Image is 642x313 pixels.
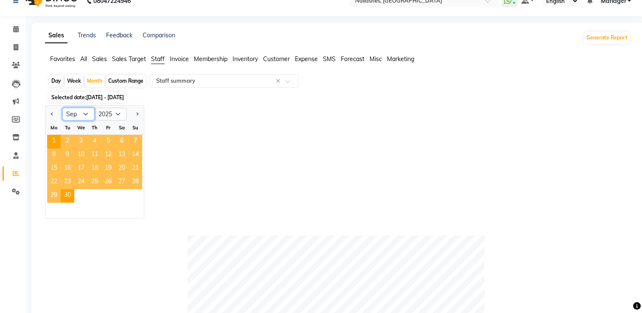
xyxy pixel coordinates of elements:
[115,121,129,134] div: Sa
[341,55,364,63] span: Forecast
[88,148,101,162] div: Thursday, September 11, 2025
[61,162,74,176] span: 16
[101,176,115,189] div: Friday, September 26, 2025
[88,176,101,189] span: 25
[65,75,83,87] div: Week
[115,176,129,189] div: Saturday, September 27, 2025
[47,162,61,176] span: 15
[143,31,175,39] a: Comparison
[370,55,382,63] span: Misc
[88,148,101,162] span: 11
[387,55,414,63] span: Marketing
[115,162,129,176] span: 20
[62,108,95,120] select: Select month
[45,28,67,43] a: Sales
[233,55,258,63] span: Inventory
[74,148,88,162] span: 10
[101,162,115,176] div: Friday, September 19, 2025
[112,55,146,63] span: Sales Target
[86,94,124,101] span: [DATE] - [DATE]
[47,121,61,134] div: Mo
[88,176,101,189] div: Thursday, September 25, 2025
[101,148,115,162] span: 12
[88,135,101,148] span: 4
[74,135,88,148] span: 3
[295,55,318,63] span: Expense
[95,108,127,120] select: Select year
[92,55,107,63] span: Sales
[88,135,101,148] div: Thursday, September 4, 2025
[129,176,142,189] span: 28
[61,148,74,162] div: Tuesday, September 9, 2025
[47,135,61,148] div: Monday, September 1, 2025
[61,162,74,176] div: Tuesday, September 16, 2025
[88,162,101,176] span: 18
[276,77,283,86] span: Clear all
[115,148,129,162] div: Saturday, September 13, 2025
[101,162,115,176] span: 19
[47,176,61,189] span: 22
[101,176,115,189] span: 26
[85,75,104,87] div: Month
[61,189,74,203] span: 30
[47,189,61,203] span: 29
[263,55,290,63] span: Customer
[129,148,142,162] div: Sunday, September 14, 2025
[47,162,61,176] div: Monday, September 15, 2025
[129,135,142,148] span: 7
[74,135,88,148] div: Wednesday, September 3, 2025
[47,189,61,203] div: Monday, September 29, 2025
[49,75,63,87] div: Day
[74,121,88,134] div: We
[74,148,88,162] div: Wednesday, September 10, 2025
[584,32,630,44] button: Generate Report
[78,31,96,39] a: Trends
[50,55,75,63] span: Favorites
[101,135,115,148] div: Friday, September 5, 2025
[129,135,142,148] div: Sunday, September 7, 2025
[106,31,132,39] a: Feedback
[129,121,142,134] div: Su
[61,135,74,148] div: Tuesday, September 2, 2025
[47,148,61,162] span: 8
[115,176,129,189] span: 27
[129,148,142,162] span: 14
[115,135,129,148] span: 6
[115,162,129,176] div: Saturday, September 20, 2025
[129,162,142,176] span: 21
[74,162,88,176] div: Wednesday, September 17, 2025
[49,107,56,121] button: Previous month
[323,55,336,63] span: SMS
[88,121,101,134] div: Th
[115,135,129,148] div: Saturday, September 6, 2025
[47,176,61,189] div: Monday, September 22, 2025
[170,55,189,63] span: Invoice
[61,176,74,189] div: Tuesday, September 23, 2025
[129,162,142,176] div: Sunday, September 21, 2025
[129,176,142,189] div: Sunday, September 28, 2025
[101,135,115,148] span: 5
[61,148,74,162] span: 9
[61,121,74,134] div: Tu
[134,107,140,121] button: Next month
[74,162,88,176] span: 17
[151,55,165,63] span: Staff
[101,148,115,162] div: Friday, September 12, 2025
[61,176,74,189] span: 23
[80,55,87,63] span: All
[61,189,74,203] div: Tuesday, September 30, 2025
[88,162,101,176] div: Thursday, September 18, 2025
[74,176,88,189] div: Wednesday, September 24, 2025
[101,121,115,134] div: Fr
[74,176,88,189] span: 24
[106,75,146,87] div: Custom Range
[47,135,61,148] span: 1
[194,55,227,63] span: Membership
[47,148,61,162] div: Monday, September 8, 2025
[49,92,126,103] span: Selected date:
[115,148,129,162] span: 13
[61,135,74,148] span: 2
